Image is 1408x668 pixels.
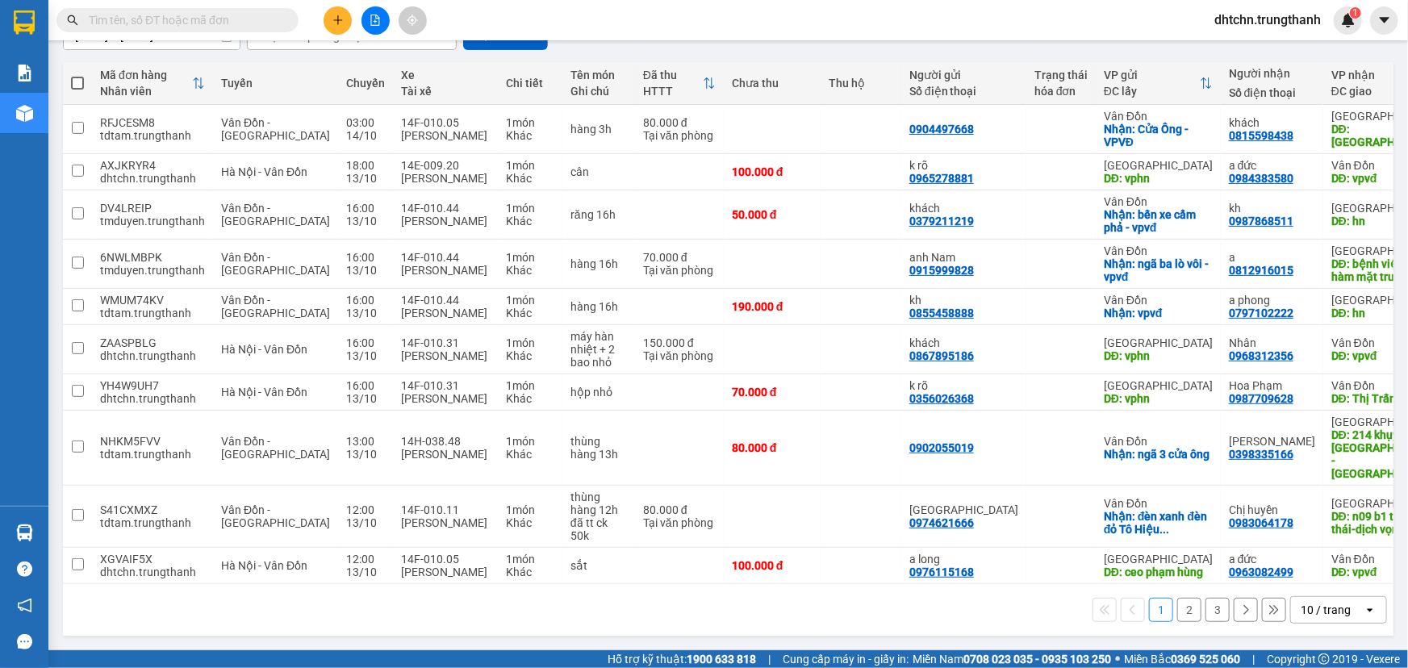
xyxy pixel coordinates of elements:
div: Tại văn phòng [643,349,716,362]
div: dhtchn.trungthanh [100,392,205,405]
div: Chị huyền [1229,503,1315,516]
div: [PERSON_NAME] [401,129,490,142]
div: AXJKRYR4 [100,159,205,172]
div: 70.000 đ [643,251,716,264]
div: 1 món [506,116,554,129]
div: Thu hộ [829,77,893,90]
div: 0356026368 [909,392,974,405]
svg: open [1364,603,1377,616]
div: 0398335166 [1229,448,1293,461]
div: Hoa Phạm [1229,379,1315,392]
div: 1 món [506,336,554,349]
div: 13/10 [346,172,385,185]
div: 1 món [506,251,554,264]
div: [GEOGRAPHIC_DATA] [1104,379,1213,392]
div: 12:00 [346,503,385,516]
span: Miền Nam [913,650,1111,668]
div: đã tt ck 50k [570,516,627,542]
div: 14H-038.48 [401,435,490,448]
div: tdtam.trungthanh [100,516,205,529]
div: 14F-010.31 [401,379,490,392]
div: tmduyen.trungthanh [100,264,205,277]
div: 50.000 đ [732,208,813,221]
button: file-add [361,6,390,35]
div: tdtam.trungthanh [100,448,205,461]
div: 70.000 đ [732,386,813,399]
div: Nhận: Cửa Ông -VPVĐ [1104,123,1213,148]
div: 16:00 [346,202,385,215]
div: Vân Đồn [1104,435,1213,448]
div: Xe [401,69,490,81]
div: 14F-010.44 [401,251,490,264]
div: Tại văn phòng [643,129,716,142]
div: 1 món [506,379,554,392]
div: Khác [506,392,554,405]
div: kh [909,294,1018,307]
div: khách [909,336,1018,349]
div: ĐC lấy [1104,85,1200,98]
span: ... [1160,523,1170,536]
div: [PERSON_NAME] [401,172,490,185]
img: solution-icon [16,65,33,81]
div: [PERSON_NAME] [401,349,490,362]
div: Tên món [570,69,627,81]
span: Hỗ trợ kỹ thuật: [608,650,756,668]
div: a [1229,251,1315,264]
div: Ghi chú [570,85,627,98]
div: 16:00 [346,336,385,349]
span: Miền Bắc [1124,650,1240,668]
div: DĐ: ceo phạm hùng [1104,566,1213,578]
div: 150.000 đ [643,336,716,349]
div: Tài xế [401,85,490,98]
div: kh [1229,202,1315,215]
div: 14F-010.05 [401,116,490,129]
div: Vân Đồn [1104,497,1213,510]
div: Khác [506,566,554,578]
div: máy hàn nhiệt + 2 bao nhỏ [570,330,627,369]
div: WMUM74KV [100,294,205,307]
div: Nhân viên [100,85,192,98]
div: [PERSON_NAME] [401,307,490,319]
div: [PERSON_NAME] [401,392,490,405]
div: Người gửi [909,69,1018,81]
div: 0974621666 [909,516,974,529]
span: message [17,634,32,649]
div: k rõ [909,379,1018,392]
div: Nhận: ngã ba lò vôi - vpvđ [1104,257,1213,283]
div: 1 món [506,202,554,215]
div: Khác [506,172,554,185]
div: dhtchn.trungthanh [100,349,205,362]
div: 12:00 [346,553,385,566]
div: Nhận: vpvđ [1104,307,1213,319]
div: anh Nam [909,251,1018,264]
sup: 1 [1350,7,1361,19]
div: [PERSON_NAME] [401,264,490,277]
div: 14E-009.20 [401,159,490,172]
div: Vân Đồn [1104,294,1213,307]
div: Đã thu [643,69,703,81]
div: 0815598438 [1229,129,1293,142]
div: 1 món [506,503,554,516]
div: [PERSON_NAME] [401,215,490,228]
button: 3 [1205,598,1230,622]
div: Tại văn phòng [643,264,716,277]
div: [PERSON_NAME] [401,566,490,578]
div: 0965278881 [909,172,974,185]
div: 0855458888 [909,307,974,319]
div: 13:00 [346,435,385,448]
div: Khác [506,264,554,277]
div: a đức [1229,159,1315,172]
div: 14F-010.44 [401,294,490,307]
span: aim [407,15,418,26]
div: DV4LREIP [100,202,205,215]
div: 1 món [506,294,554,307]
div: Nhận: bến xe cẩm phả - vpvđ [1104,208,1213,234]
span: file-add [370,15,381,26]
div: 13/10 [346,307,385,319]
span: Cung cấp máy in - giấy in: [783,650,909,668]
div: DĐ: vphn [1104,392,1213,405]
div: 0902055019 [909,441,974,454]
div: [PERSON_NAME] [401,516,490,529]
div: HTTT [643,85,703,98]
div: k rõ [909,159,1018,172]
